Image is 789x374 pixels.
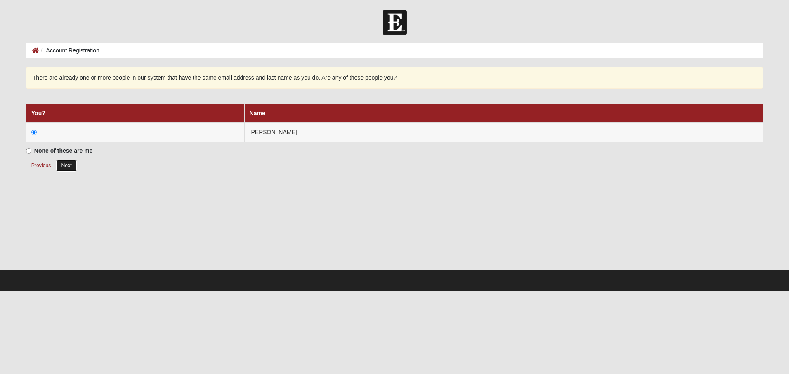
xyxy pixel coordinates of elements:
th: You? [26,104,244,123]
button: Next [56,160,76,172]
input: None of these are me [26,148,31,154]
th: Name [244,104,763,123]
div: There are already one or more people in our system that have the same email address and last name... [26,67,763,89]
strong: None of these are me [34,147,93,154]
img: Church of Eleven22 Logo [383,10,407,35]
li: Account Registration [39,46,99,55]
td: [PERSON_NAME] [244,123,763,142]
button: Previous [26,159,57,172]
